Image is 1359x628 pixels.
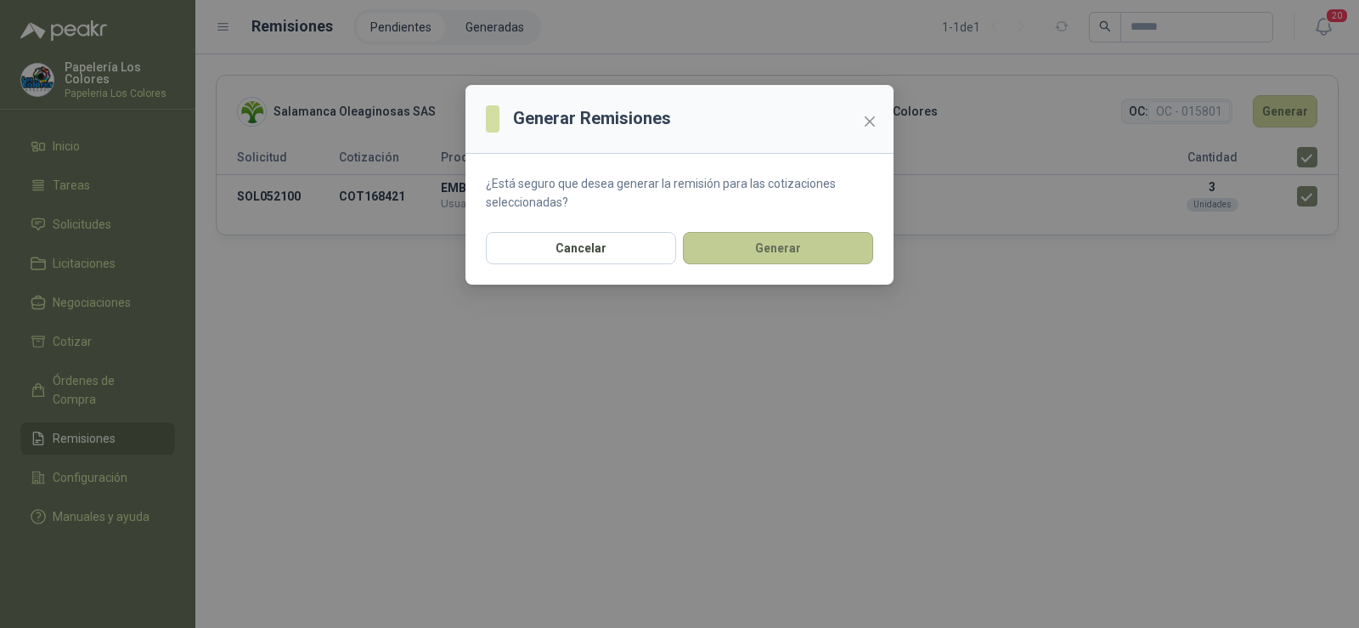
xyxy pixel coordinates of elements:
button: Cancelar [486,232,676,264]
button: Generar [683,232,873,264]
p: ¿Está seguro que desea generar la remisión para las cotizaciones seleccionadas? [486,174,873,212]
span: close [863,115,877,128]
h3: Generar Remisiones [513,105,671,132]
button: Close [856,108,883,135]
